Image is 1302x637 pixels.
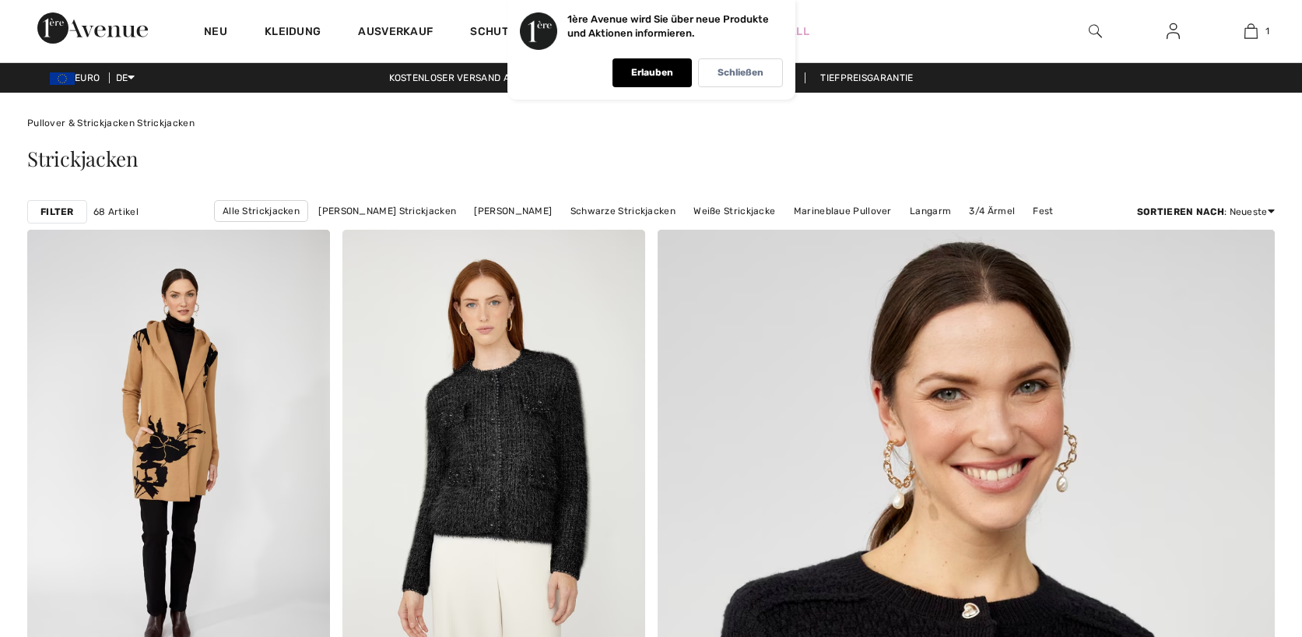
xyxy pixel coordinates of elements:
span: 1 [1265,24,1269,38]
a: 1 [1213,22,1289,40]
span: 68 Artikel [93,205,139,219]
a: Marineblaue Pullover [786,201,900,221]
img: Meine Tasche [1244,22,1258,40]
span: Strickjacken [27,145,138,172]
a: Schwarze Strickjacken [563,201,683,221]
a: Kleidung [265,25,321,41]
strong: Filter [40,205,74,219]
a: Neu [204,25,227,41]
font: DE [116,72,128,83]
a: Sign In [1154,22,1192,41]
a: Weiße Strickjacke [686,201,783,221]
a: Fest [1025,201,1061,221]
strong: Sortieren nach [1137,206,1224,217]
a: Ausverkauf [358,25,433,41]
img: Avenida 1ère [37,12,148,44]
img: Meine Infos [1167,22,1180,40]
a: 3/4 Ärmel [961,201,1023,221]
img: Euro [50,72,75,85]
span: EURO [50,72,106,83]
p: 1ère Avenue wird Sie über neue Produkte und Aktionen informieren. [567,13,769,39]
a: Alle Strickjacken [214,200,308,222]
a: [PERSON_NAME] Strickjacken [311,201,464,221]
a: Pullover & Strickjacken [27,118,135,128]
iframe: Opens a widget where you can chat to one of our agents [1177,520,1286,559]
p: Erlauben [631,67,673,79]
p: Schließen [718,67,763,79]
a: Tiefpreisgarantie [808,72,925,83]
a: [PERSON_NAME] [466,201,560,221]
a: Schutzmarken [470,25,562,41]
font: : Neueste [1137,206,1268,217]
a: Kostenloser Versand ab einem Bestellwert von 130 € [377,72,679,83]
img: Durchsuchen Sie die Website [1089,22,1102,40]
a: Strickjacken [137,118,195,128]
a: Langarm [902,201,959,221]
